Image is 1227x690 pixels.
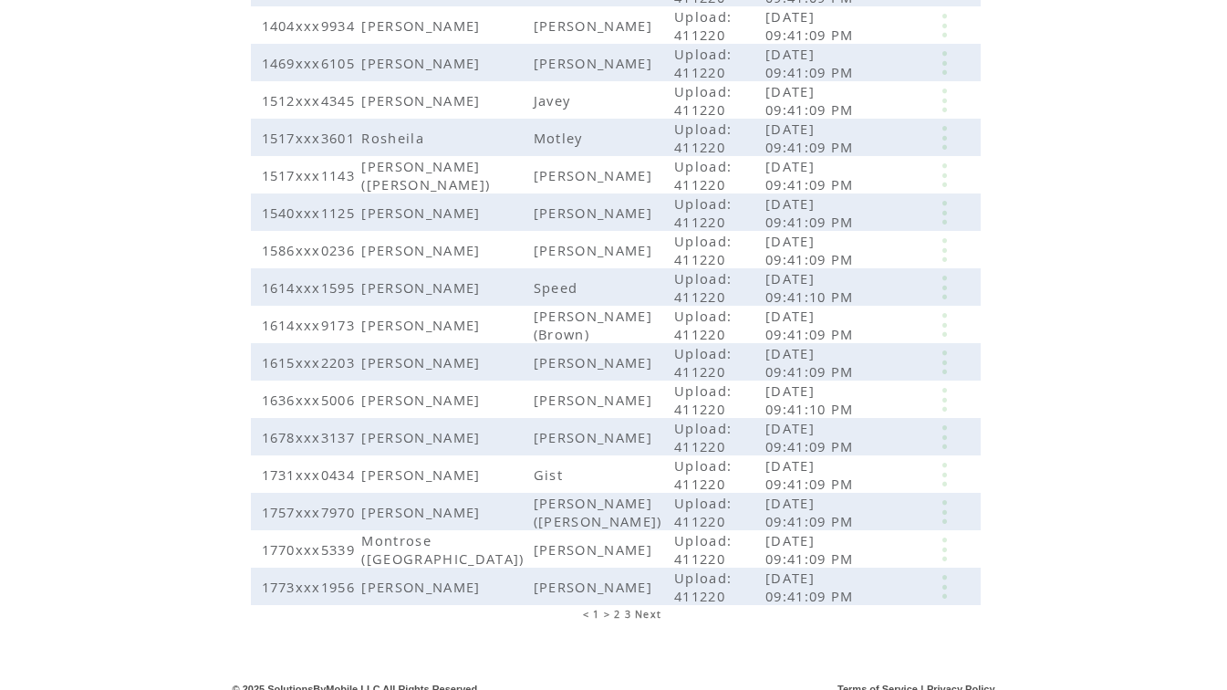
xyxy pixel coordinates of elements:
span: [PERSON_NAME] [534,428,657,446]
span: [PERSON_NAME] [534,241,657,259]
span: Speed [534,278,583,297]
span: Upload: 411220 [674,494,732,530]
span: Javey [534,91,576,110]
span: 1615xxx2203 [262,353,360,371]
span: [DATE] 09:41:09 PM [765,419,858,455]
span: [DATE] 09:41:09 PM [765,569,858,605]
span: [DATE] 09:41:09 PM [765,7,858,44]
span: 1469xxx6105 [262,54,360,72]
span: 1757xxx7970 [262,503,360,521]
span: Upload: 411220 [674,307,732,343]
span: [PERSON_NAME] ([PERSON_NAME]) [361,157,494,193]
span: 1636xxx5006 [262,391,360,409]
span: Upload: 411220 [674,269,732,306]
span: 1678xxx3137 [262,428,360,446]
span: Upload: 411220 [674,45,732,81]
span: [DATE] 09:41:09 PM [765,456,858,493]
a: 2 [614,608,620,621]
span: 1540xxx1125 [262,204,360,222]
span: Gist [534,465,567,484]
span: [DATE] 09:41:09 PM [765,194,858,231]
span: [DATE] 09:41:10 PM [765,269,858,306]
span: Montrose ([GEOGRAPHIC_DATA]) [361,531,528,568]
span: [PERSON_NAME] ([PERSON_NAME]) [534,494,667,530]
span: 1586xxx0236 [262,241,360,259]
span: Upload: 411220 [674,232,732,268]
span: Upload: 411220 [674,419,732,455]
span: [DATE] 09:41:09 PM [765,232,858,268]
span: 1517xxx1143 [262,166,360,184]
span: Upload: 411220 [674,157,732,193]
span: [PERSON_NAME] [534,16,657,35]
span: < 1 > [583,608,611,621]
span: [PERSON_NAME] [534,54,657,72]
a: Next [635,608,661,621]
span: [PERSON_NAME] [361,241,484,259]
span: 1404xxx9934 [262,16,360,35]
span: [PERSON_NAME] [534,353,657,371]
span: [DATE] 09:41:09 PM [765,344,858,381]
span: 1770xxx5339 [262,540,360,559]
span: [PERSON_NAME] [361,428,484,446]
span: 1731xxx0434 [262,465,360,484]
span: [PERSON_NAME] [534,391,657,409]
span: Upload: 411220 [674,194,732,231]
span: 1512xxx4345 [262,91,360,110]
span: Upload: 411220 [674,7,732,44]
span: [DATE] 09:41:09 PM [765,120,858,156]
span: Upload: 411220 [674,531,732,568]
span: [PERSON_NAME] [534,204,657,222]
span: [PERSON_NAME] [361,316,484,334]
span: [PERSON_NAME] (Brown) [534,307,652,343]
span: Motley [534,129,588,147]
span: [PERSON_NAME] [361,16,484,35]
span: [PERSON_NAME] [534,166,657,184]
span: 1614xxx9173 [262,316,360,334]
span: Upload: 411220 [674,120,732,156]
span: [PERSON_NAME] [534,578,657,596]
span: [PERSON_NAME] [361,503,484,521]
span: Rosheila [361,129,429,147]
span: [PERSON_NAME] [361,391,484,409]
span: [DATE] 09:41:09 PM [765,494,858,530]
span: 1773xxx1956 [262,578,360,596]
a: 3 [625,608,631,621]
span: [PERSON_NAME] [361,278,484,297]
span: 1614xxx1595 [262,278,360,297]
span: [PERSON_NAME] [361,353,484,371]
span: 1517xxx3601 [262,129,360,147]
span: [PERSON_NAME] [361,54,484,72]
span: [DATE] 09:41:09 PM [765,531,858,568]
span: Upload: 411220 [674,456,732,493]
span: Upload: 411220 [674,569,732,605]
span: [DATE] 09:41:09 PM [765,307,858,343]
span: Upload: 411220 [674,382,732,418]
span: [PERSON_NAME] [361,465,484,484]
span: [PERSON_NAME] [361,578,484,596]
span: [DATE] 09:41:09 PM [765,45,858,81]
span: [DATE] 09:41:09 PM [765,157,858,193]
span: [PERSON_NAME] [361,91,484,110]
span: Upload: 411220 [674,344,732,381]
span: [PERSON_NAME] [534,540,657,559]
span: [PERSON_NAME] [361,204,484,222]
span: Upload: 411220 [674,82,732,119]
span: [DATE] 09:41:10 PM [765,382,858,418]
span: [DATE] 09:41:09 PM [765,82,858,119]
